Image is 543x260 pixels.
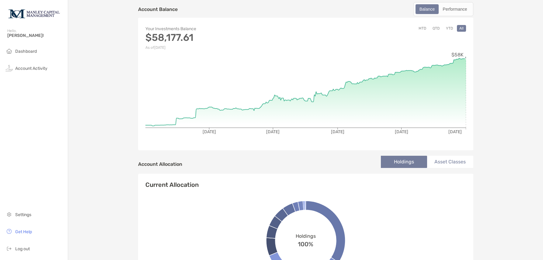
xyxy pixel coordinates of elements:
img: logout icon [5,245,13,252]
tspan: $58K [451,52,464,58]
span: Get Help [15,229,32,234]
span: 100% [298,239,313,248]
span: Settings [15,212,31,217]
h4: Current Allocation [145,181,199,188]
tspan: [DATE] [395,129,408,134]
span: Dashboard [15,49,37,54]
img: get-help icon [5,228,13,235]
tspan: [DATE] [448,129,462,134]
p: Account Balance [138,5,178,13]
button: YTD [444,25,455,32]
span: Account Activity [15,66,47,71]
h4: Account Allocation [138,161,182,167]
p: Your Investments Balance [145,25,306,33]
li: Asset Classes [427,156,473,168]
img: Zoe Logo [7,2,61,24]
span: Holdings [296,233,316,239]
button: MTD [416,25,429,32]
p: $58,177.61 [145,34,306,41]
tspan: [DATE] [202,129,216,134]
span: [PERSON_NAME]! [7,33,64,38]
img: settings icon [5,211,13,218]
li: Holdings [381,156,427,168]
button: All [457,25,466,32]
div: Balance [416,5,438,13]
span: Log out [15,246,30,251]
div: segmented control [413,2,473,16]
p: As of [DATE] [145,44,306,52]
img: household icon [5,47,13,55]
tspan: [DATE] [266,129,280,134]
img: activity icon [5,64,13,72]
button: QTD [430,25,442,32]
div: Performance [439,5,470,13]
tspan: [DATE] [331,129,344,134]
